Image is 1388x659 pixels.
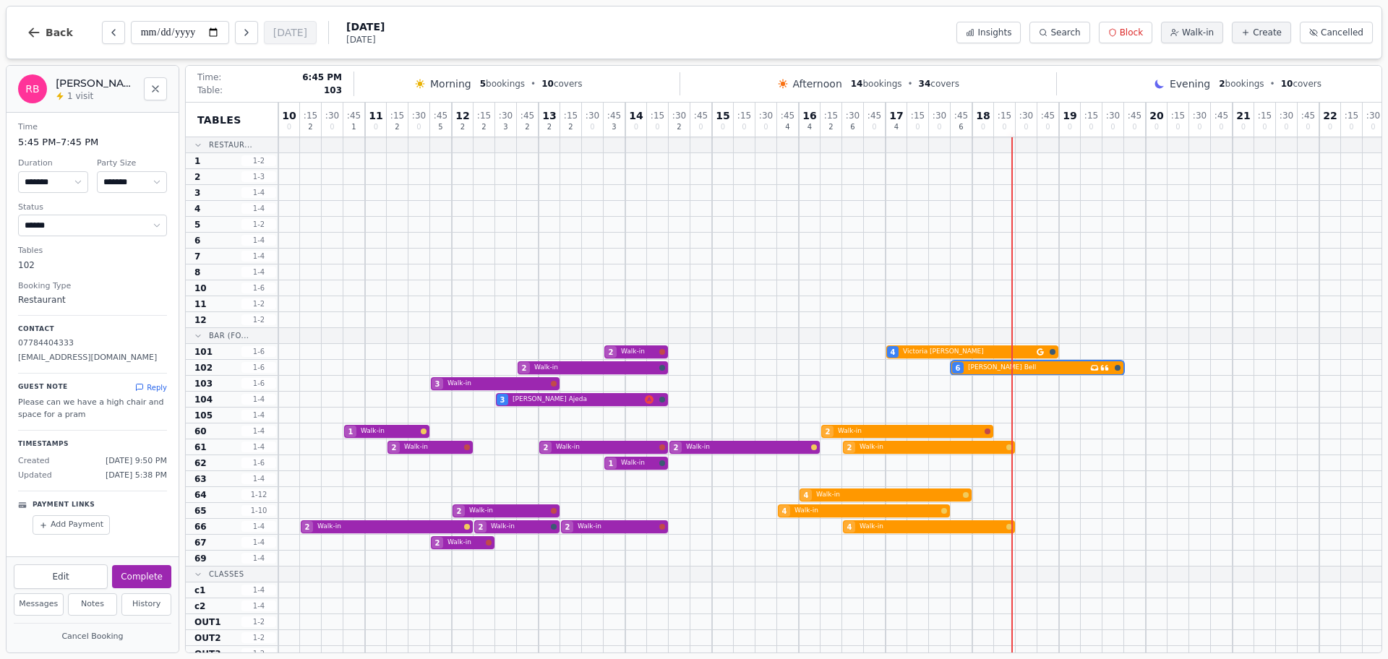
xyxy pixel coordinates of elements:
span: bookings [480,78,525,90]
span: 1 - 10 [241,505,276,516]
span: 60 [194,426,207,437]
span: 2 [568,124,573,131]
span: Walk-in [838,426,982,436]
span: 0 [287,124,291,131]
p: [EMAIL_ADDRESS][DOMAIN_NAME] [18,352,167,364]
span: 1 - 6 [241,378,276,389]
p: Guest Note [18,382,68,392]
span: 16 [802,111,816,121]
span: 7 [194,251,200,262]
span: : 30 [1366,111,1380,120]
span: 1 - 4 [241,267,276,277]
span: Walk-in [816,490,960,500]
span: Walk-in [621,458,656,468]
span: 34 [919,79,931,89]
span: Insights [977,27,1011,38]
span: 2 [565,522,570,533]
button: Insights [956,22,1021,43]
span: 1 - 4 [241,537,276,548]
span: 0 [1024,124,1028,131]
span: covers [1281,78,1321,90]
span: Afternoon [793,77,842,91]
span: 1 - 4 [241,203,276,214]
span: 1 - 4 [241,394,276,405]
button: Block [1099,22,1152,43]
span: 1 - 2 [241,648,276,659]
span: 1 - 2 [241,314,276,325]
span: 5 [480,79,486,89]
span: 0 [416,124,421,131]
span: 4 [785,124,789,131]
span: 1 - 4 [241,410,276,421]
span: 2 [522,363,527,374]
span: 4 [891,347,896,358]
span: 1 - 4 [241,553,276,564]
button: Close [144,77,167,100]
span: bookings [851,78,902,90]
button: Add Payment [33,515,110,535]
dt: Status [18,202,167,214]
span: 1 - 6 [241,283,276,293]
span: Morning [430,77,471,91]
span: 4 [804,490,809,501]
span: 11 [369,111,382,121]
span: 1 visit [67,90,93,102]
span: 1 - 3 [241,171,276,182]
span: 62 [194,457,207,469]
button: Create [1232,22,1291,43]
span: 0 [634,124,638,131]
span: : 45 [1128,111,1141,120]
span: 12 [455,111,469,121]
span: 1 - 4 [241,473,276,484]
span: : 45 [867,111,881,120]
dd: 102 [18,259,167,272]
svg: Google booking [1037,348,1044,356]
span: c2 [194,600,205,612]
span: 19 [1063,111,1076,121]
span: 2 [547,124,552,131]
h2: [PERSON_NAME] Bell [56,76,135,90]
span: Restaur... [209,139,252,150]
span: 61 [194,442,207,453]
span: • [531,78,536,90]
span: 1 - 4 [241,521,276,532]
dt: Tables [18,245,167,257]
span: 0 [374,124,378,131]
span: 1 - 4 [241,187,276,198]
span: : 15 [564,111,578,120]
span: [PERSON_NAME] Ajeda [513,395,642,405]
span: : 15 [651,111,664,120]
span: 0 [721,124,725,131]
span: 3 [500,395,505,405]
span: 0 [655,124,659,131]
span: 1 - 2 [241,616,276,627]
span: 1 - 4 [241,251,276,262]
svg: Allergens: Gluten [645,395,654,404]
span: Walk-in [1182,27,1214,38]
span: Walk-in [491,522,548,532]
span: 1 - 4 [241,442,276,452]
span: 2 [395,124,399,131]
dd: Restaurant [18,293,167,306]
span: : 30 [1280,111,1293,120]
span: 1 [609,458,614,469]
span: 2 [826,426,831,437]
span: 2 [308,124,312,131]
span: 12 [194,314,207,326]
button: Messages [14,593,64,616]
span: 15 [716,111,729,121]
button: Edit [14,564,108,589]
span: 17 [889,111,903,121]
span: Walk-in [686,442,808,452]
span: Walk-in [556,442,656,452]
span: 0 [1371,124,1375,131]
dt: Time [18,121,167,134]
span: 1 - 2 [241,155,276,166]
dt: Party Size [97,158,167,170]
span: : 30 [499,111,513,120]
span: Cancelled [1321,27,1363,38]
span: Walk-in [860,442,1003,452]
span: 0 [1284,124,1288,131]
span: • [1270,78,1275,90]
span: 0 [1219,124,1223,131]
